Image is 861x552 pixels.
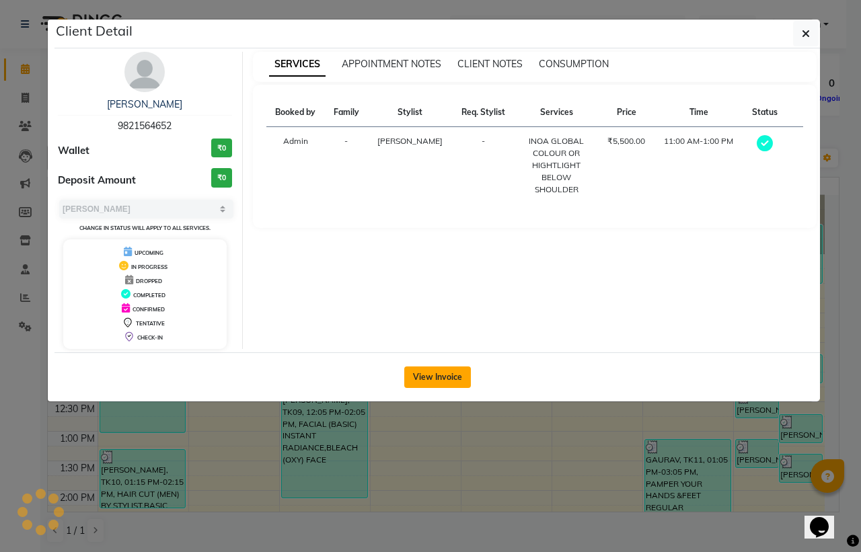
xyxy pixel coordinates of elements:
[269,52,326,77] span: SERVICES
[457,58,523,70] span: CLIENT NOTES
[539,58,609,70] span: CONSUMPTION
[131,264,167,270] span: IN PROGRESS
[266,98,325,127] th: Booked by
[136,278,162,284] span: DROPPED
[135,249,163,256] span: UPCOMING
[453,127,515,204] td: -
[118,120,172,132] span: 9821564652
[743,98,786,127] th: Status
[804,498,848,539] iframe: chat widget
[404,366,471,388] button: View Invoice
[107,98,182,110] a: [PERSON_NAME]
[523,135,591,196] div: INOA GLOBAL COLOUR OR HIGHTLIGHT BELOW SHOULDER
[136,320,165,327] span: TENTATIVE
[654,98,743,127] th: Time
[58,173,136,188] span: Deposit Amount
[124,52,165,92] img: avatar
[654,127,743,204] td: 11:00 AM-1:00 PM
[266,127,325,204] td: Admin
[325,127,368,204] td: -
[599,98,654,127] th: Price
[211,168,232,188] h3: ₹0
[79,225,211,231] small: Change in status will apply to all services.
[368,98,453,127] th: Stylist
[515,98,599,127] th: Services
[133,292,165,299] span: COMPLETED
[607,135,646,147] div: ₹5,500.00
[211,139,232,158] h3: ₹0
[377,136,443,146] span: [PERSON_NAME]
[137,334,163,341] span: CHECK-IN
[325,98,368,127] th: Family
[58,143,89,159] span: Wallet
[133,306,165,313] span: CONFIRMED
[56,21,133,41] h5: Client Detail
[453,98,515,127] th: Req. Stylist
[342,58,441,70] span: APPOINTMENT NOTES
